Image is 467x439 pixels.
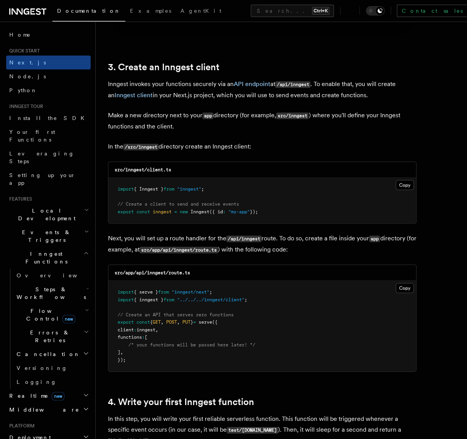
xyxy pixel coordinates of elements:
[118,297,134,302] span: import
[180,209,188,214] span: new
[118,201,239,207] span: // Create a client to send and receive events
[13,285,86,301] span: Steps & Workflows
[62,315,75,323] span: new
[134,297,164,302] span: { inngest }
[6,250,83,265] span: Inngest Functions
[176,2,226,21] a: AgentKit
[158,289,169,295] span: from
[6,168,91,190] a: Setting up your app
[108,233,416,255] p: Next, you will set up a route handler for the route. To do so, create a file inside your director...
[13,350,80,358] span: Cancellation
[9,150,74,164] span: Leveraging Steps
[115,167,171,172] code: src/inngest/client.ts
[209,289,212,295] span: ;
[118,209,134,214] span: export
[276,113,309,119] code: src/inngest
[108,62,219,73] a: 3. Create an Inngest client
[125,2,176,21] a: Examples
[177,319,180,325] span: ,
[6,406,79,414] span: Middleware
[17,379,57,385] span: Logging
[193,319,196,325] span: =
[369,236,380,242] code: app
[13,347,91,361] button: Cancellation
[6,268,91,389] div: Inngest Functions
[108,79,416,101] p: Inngest invokes your functions securely via an at . To enable that, you will create an in your Ne...
[137,327,155,333] span: inngest
[164,186,174,192] span: from
[209,209,223,214] span: ({ id
[9,115,89,121] span: Install the SDK
[115,270,190,275] code: src/app/api/inngest/route.ts
[164,297,174,302] span: from
[396,283,414,293] button: Copy
[6,403,91,417] button: Middleware
[150,319,153,325] span: {
[142,334,145,340] span: :
[57,8,121,14] span: Documentation
[17,365,67,371] span: Versioning
[140,247,218,253] code: src/app/api/inngest/route.ts
[134,186,164,192] span: { Inngest }
[6,196,32,202] span: Features
[6,204,91,225] button: Local Development
[13,268,91,282] a: Overview
[6,83,91,97] a: Python
[9,73,46,79] span: Node.js
[130,8,171,14] span: Examples
[118,350,120,355] span: ]
[17,272,96,279] span: Overview
[223,209,226,214] span: :
[118,186,134,192] span: import
[9,87,37,93] span: Python
[6,69,91,83] a: Node.js
[123,144,158,150] code: /src/inngest
[153,319,161,325] span: GET
[227,427,278,434] code: test/[DOMAIN_NAME]
[166,319,177,325] span: POST
[52,2,125,22] a: Documentation
[6,111,91,125] a: Install the SDK
[244,297,247,302] span: ;
[6,247,91,268] button: Inngest Functions
[108,141,416,152] p: In the directory create an Inngest client:
[153,209,172,214] span: inngest
[396,180,414,190] button: Copy
[174,209,177,214] span: =
[13,361,91,375] a: Versioning
[6,423,35,429] span: Platform
[13,375,91,389] a: Logging
[134,289,158,295] span: { serve }
[199,319,212,325] span: serve
[6,147,91,168] a: Leveraging Steps
[275,81,310,88] code: /api/inngest
[118,334,142,340] span: functions
[13,304,91,326] button: Flow Controlnew
[182,319,191,325] span: PUT
[145,334,147,340] span: [
[118,327,134,333] span: client
[155,327,158,333] span: ,
[6,56,91,69] a: Next.js
[6,225,91,247] button: Events & Triggers
[13,329,84,344] span: Errors & Retries
[180,8,221,14] span: AgentKit
[120,350,123,355] span: ,
[118,289,134,295] span: import
[108,110,416,132] p: Make a new directory next to your directory (for example, ) where you'll define your Inngest func...
[13,282,91,304] button: Steps & Workflows
[226,236,261,242] code: /api/inngest
[6,103,43,110] span: Inngest tour
[118,312,234,317] span: // Create an API that serves zero functions
[13,326,91,347] button: Errors & Retries
[6,48,40,54] span: Quick start
[118,319,134,325] span: export
[13,307,85,322] span: Flow Control
[312,7,329,15] kbd: Ctrl+K
[137,319,150,325] span: const
[177,297,244,302] span: "../../../inngest/client"
[118,357,126,363] span: });
[228,209,250,214] span: "my-app"
[9,172,76,186] span: Setting up your app
[251,5,334,17] button: Search...Ctrl+K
